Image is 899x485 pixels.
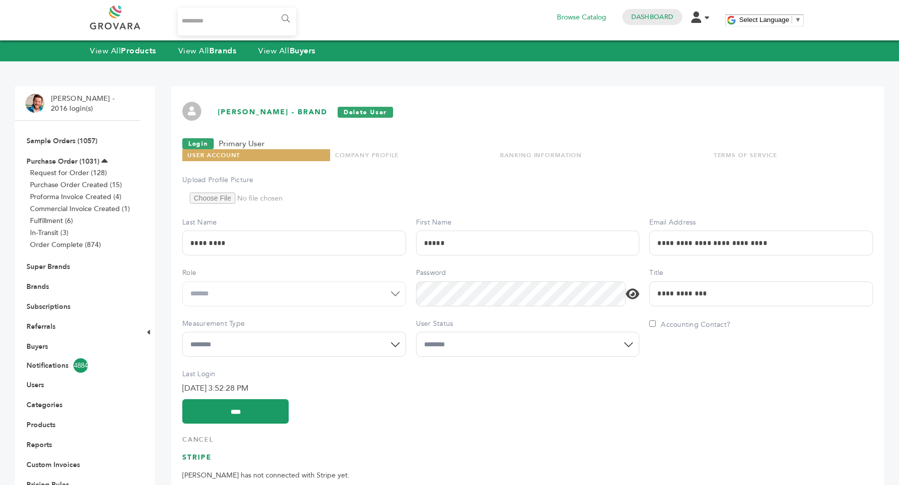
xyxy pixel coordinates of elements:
[335,151,399,159] a: COMPANY PROFILE
[182,383,249,394] span: [DATE] 3:52:28 PM
[30,228,68,238] a: In-Transit (3)
[714,151,777,159] a: TERMS OF SERVICE
[26,282,49,291] a: Brands
[649,218,873,228] label: Email Address
[26,136,97,146] a: Sample Orders (1057)
[51,94,117,113] li: [PERSON_NAME] - 2016 login(s)
[26,400,62,410] a: Categories
[178,45,237,56] a: View AllBrands
[631,12,673,21] a: Dashboard
[182,175,406,185] label: Upload Profile Picture
[26,157,99,166] a: Purchase Order (1031)
[258,45,316,56] a: View AllBuyers
[182,102,201,121] img: profile.png
[26,262,70,271] a: Super Brands
[182,268,406,278] label: Role
[26,358,128,373] a: Notifications4884
[178,7,296,35] input: Search...
[26,342,48,351] a: Buyers
[121,45,156,56] strong: Products
[26,322,55,331] a: Referrals
[30,204,130,214] a: Commercial Invoice Created (1)
[416,218,640,228] label: First Name
[26,440,52,450] a: Reports
[26,302,70,311] a: Subscriptions
[795,16,801,23] span: ▼
[30,216,73,226] a: Fulfillment (6)
[649,268,873,278] label: Title
[416,319,640,329] label: User Status
[182,369,406,379] label: Last Login
[187,151,240,159] a: USER ACCOUNT
[182,218,406,228] label: Last Name
[338,107,393,118] a: Delete User
[290,45,316,56] strong: Buyers
[30,192,121,202] a: Proforma Invoice Created (4)
[182,470,873,482] p: [PERSON_NAME] has not connected with Stripe yet.
[182,319,406,329] label: Measurement Type
[90,45,156,56] a: View AllProducts
[739,16,801,23] a: Select Language​
[30,180,122,190] a: Purchase Order Created (15)
[182,435,214,444] a: Cancel
[209,45,236,56] strong: Brands
[739,16,789,23] span: Select Language
[182,453,873,470] h3: Stripe
[649,320,730,329] label: Accounting Contact?
[30,240,101,249] a: Order Complete (874)
[30,168,107,178] a: Request for Order (128)
[416,268,640,278] label: Password
[73,358,88,373] span: 4884
[26,460,80,470] a: Custom Invoices
[557,12,606,23] a: Browse Catalog
[182,138,214,149] a: Login
[500,151,582,159] a: BANKING INFORMATION
[649,320,656,327] input: Accounting Contact?
[26,420,55,430] a: Products
[26,380,44,390] a: Users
